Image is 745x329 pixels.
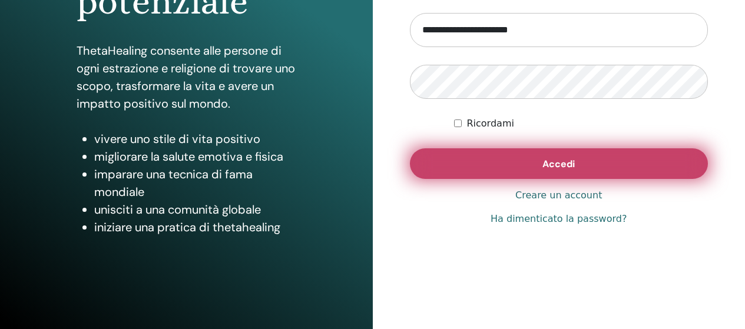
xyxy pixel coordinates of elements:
a: Creare un account [515,188,602,202]
li: iniziare una pratica di thetahealing [94,218,296,236]
li: unisciti a una comunità globale [94,201,296,218]
p: ThetaHealing consente alle persone di ogni estrazione e religione di trovare uno scopo, trasforma... [77,42,296,112]
li: migliorare la salute emotiva e fisica [94,148,296,165]
li: vivere uno stile di vita positivo [94,130,296,148]
a: Ha dimenticato la password? [491,212,627,226]
label: Ricordami [466,117,514,131]
div: Keep me authenticated indefinitely or until I manually logout [454,117,708,131]
button: Accedi [410,148,708,179]
span: Accedi [542,158,575,170]
li: imparare una tecnica di fama mondiale [94,165,296,201]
